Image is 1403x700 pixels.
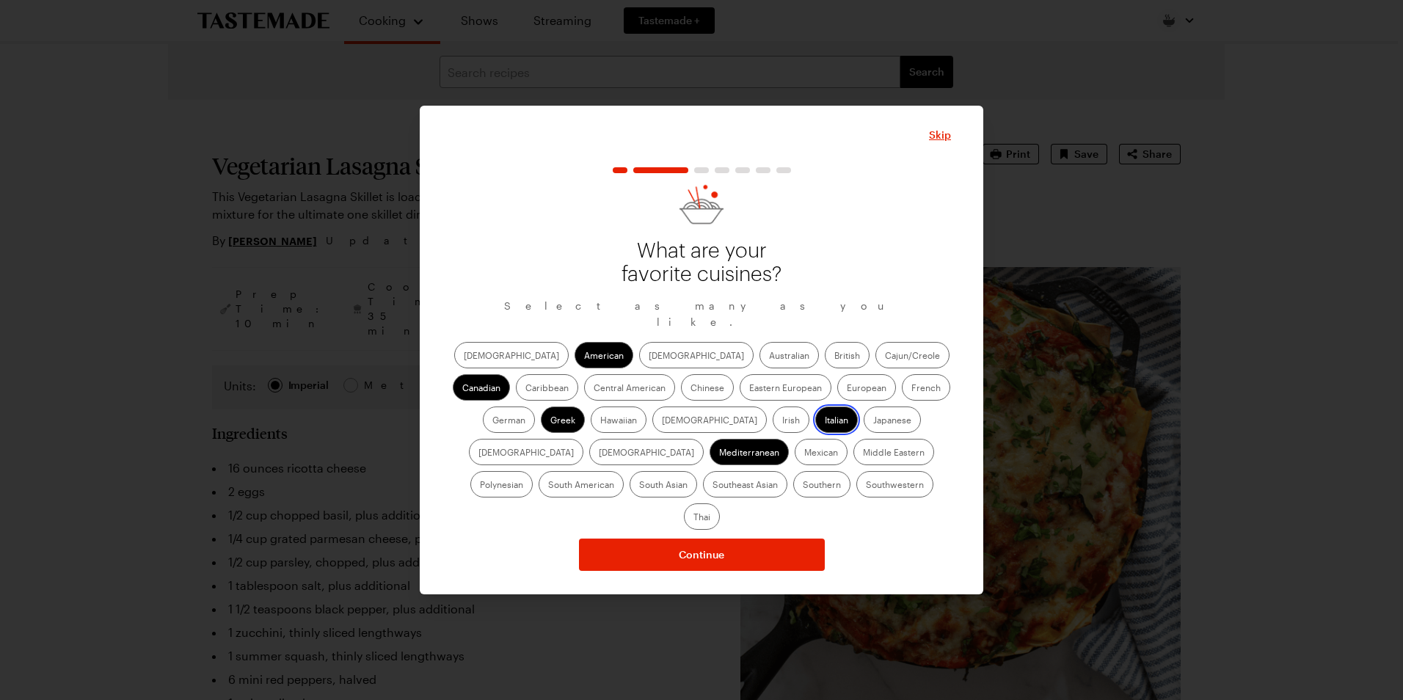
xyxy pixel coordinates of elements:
[483,406,535,433] label: German
[630,471,697,497] label: South Asian
[853,439,934,465] label: Middle Eastern
[452,298,951,330] p: Select as many as you like.
[453,374,510,401] label: Canadian
[837,374,896,401] label: European
[591,406,646,433] label: Hawaiian
[539,471,624,497] label: South American
[703,471,787,497] label: Southeast Asian
[773,406,809,433] label: Irish
[929,128,951,142] button: Close
[875,342,950,368] label: Cajun/Creole
[684,503,720,530] label: Thai
[470,471,533,497] label: Polynesian
[740,374,831,401] label: Eastern European
[902,374,950,401] label: French
[579,539,825,571] button: NextStepButton
[856,471,933,497] label: Southwestern
[710,439,789,465] label: Mediterranean
[613,239,790,286] p: What are your favorite cuisines?
[575,342,633,368] label: American
[469,439,583,465] label: [DEMOGRAPHIC_DATA]
[639,342,754,368] label: [DEMOGRAPHIC_DATA]
[589,439,704,465] label: [DEMOGRAPHIC_DATA]
[929,128,951,142] span: Skip
[759,342,819,368] label: Australian
[795,439,848,465] label: Mexican
[516,374,578,401] label: Caribbean
[541,406,585,433] label: Greek
[815,406,858,433] label: Italian
[454,342,569,368] label: [DEMOGRAPHIC_DATA]
[825,342,870,368] label: British
[864,406,921,433] label: Japanese
[679,547,724,562] span: Continue
[584,374,675,401] label: Central American
[793,471,850,497] label: Southern
[681,374,734,401] label: Chinese
[652,406,767,433] label: [DEMOGRAPHIC_DATA]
